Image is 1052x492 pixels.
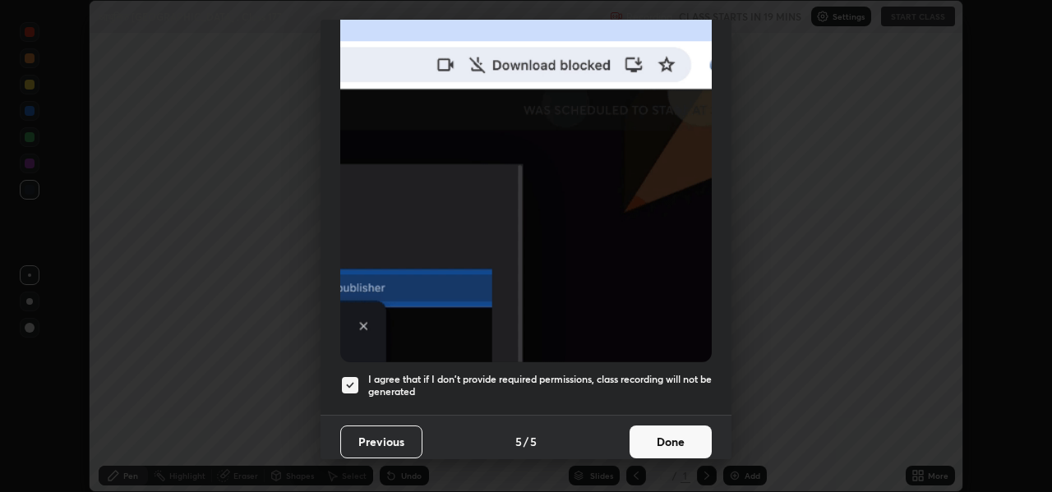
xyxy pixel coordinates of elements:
button: Done [630,425,712,458]
h4: 5 [530,433,537,450]
h4: / [524,433,528,450]
img: downloads-permission-blocked.gif [340,3,712,362]
h5: I agree that if I don't provide required permissions, class recording will not be generated [368,373,712,398]
button: Previous [340,425,422,458]
h4: 5 [515,433,522,450]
